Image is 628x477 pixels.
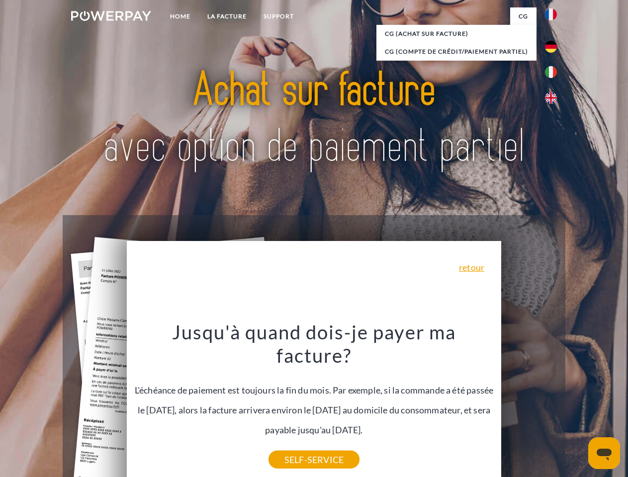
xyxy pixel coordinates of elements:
[95,48,533,190] img: title-powerpay_fr.svg
[133,320,496,368] h3: Jusqu'à quand dois-je payer ma facture?
[376,43,537,61] a: CG (Compte de crédit/paiement partiel)
[162,7,199,25] a: Home
[199,7,255,25] a: LA FACTURE
[376,25,537,43] a: CG (achat sur facture)
[545,41,557,53] img: de
[255,7,302,25] a: Support
[71,11,151,21] img: logo-powerpay-white.svg
[269,451,359,469] a: SELF-SERVICE
[588,437,620,469] iframe: Bouton de lancement de la fenêtre de messagerie
[545,8,557,20] img: fr
[545,92,557,104] img: en
[133,320,496,460] div: L'échéance de paiement est toujours la fin du mois. Par exemple, si la commande a été passée le [...
[459,263,484,272] a: retour
[510,7,537,25] a: CG
[545,66,557,78] img: it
